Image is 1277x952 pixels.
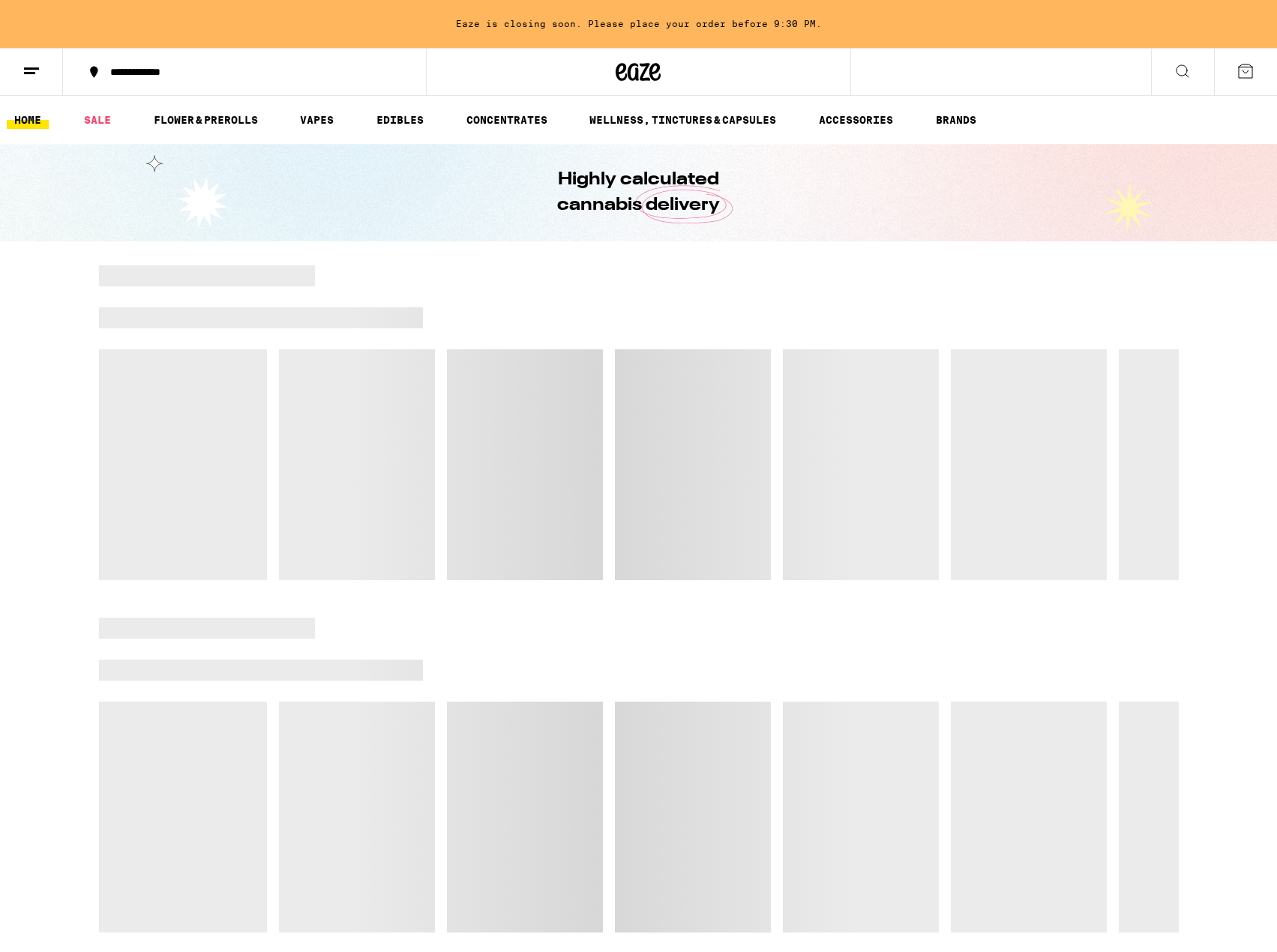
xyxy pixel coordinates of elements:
[459,111,555,129] a: CONCENTRATES
[928,111,984,129] a: BRANDS
[146,111,265,129] a: FLOWER & PREROLLS
[515,167,763,218] h1: Highly calculated cannabis delivery
[369,111,431,129] a: EDIBLES
[582,111,784,129] a: WELLNESS, TINCTURES & CAPSULES
[76,111,118,129] a: SALE
[7,111,49,129] a: HOME
[292,111,341,129] a: VAPES
[811,111,901,129] a: ACCESSORIES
